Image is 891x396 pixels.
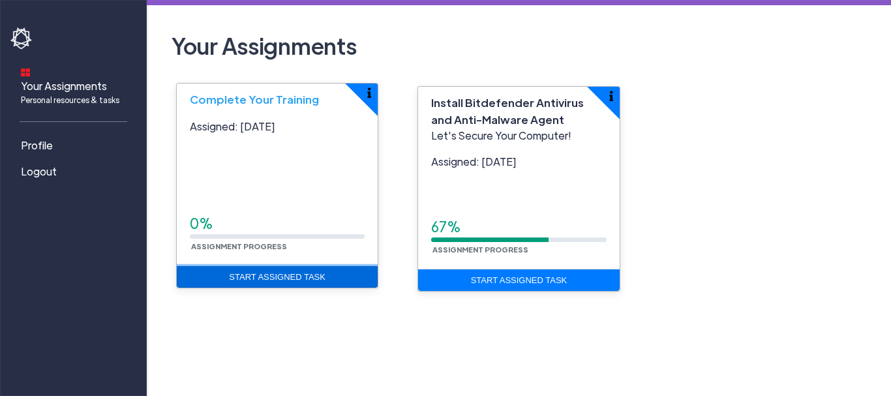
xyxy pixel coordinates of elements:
[21,138,53,153] span: Profile
[418,269,619,292] a: Start Assigned Task
[431,217,606,237] div: 67%
[431,154,606,170] p: Assigned: [DATE]
[21,94,119,106] span: Personal resources & tasks
[166,26,871,65] h2: Your Assignments
[10,59,141,111] a: Your AssignmentsPersonal resources & tasks
[431,95,584,127] span: Install Bitdefender Antivirus and Anti-Malware Agent
[190,119,365,134] p: Assigned: [DATE]
[431,245,530,254] small: Assignment Progress
[190,241,288,251] small: Assignment Progress
[10,27,34,50] img: havoc-shield-logo-white.png
[190,92,319,106] span: Complete Your Training
[674,255,891,396] iframe: Chat Widget
[177,266,378,288] a: Start Assigned Task
[431,128,606,144] p: Let's Secure Your Computer!
[10,132,141,159] a: Profile
[21,164,57,179] span: Logout
[190,213,365,234] div: 0%
[609,91,613,101] img: info-icon.svg
[21,78,119,106] span: Your Assignments
[10,159,141,185] a: Logout
[21,68,30,77] img: dashboard-icon.svg
[368,87,372,98] img: info-icon.svg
